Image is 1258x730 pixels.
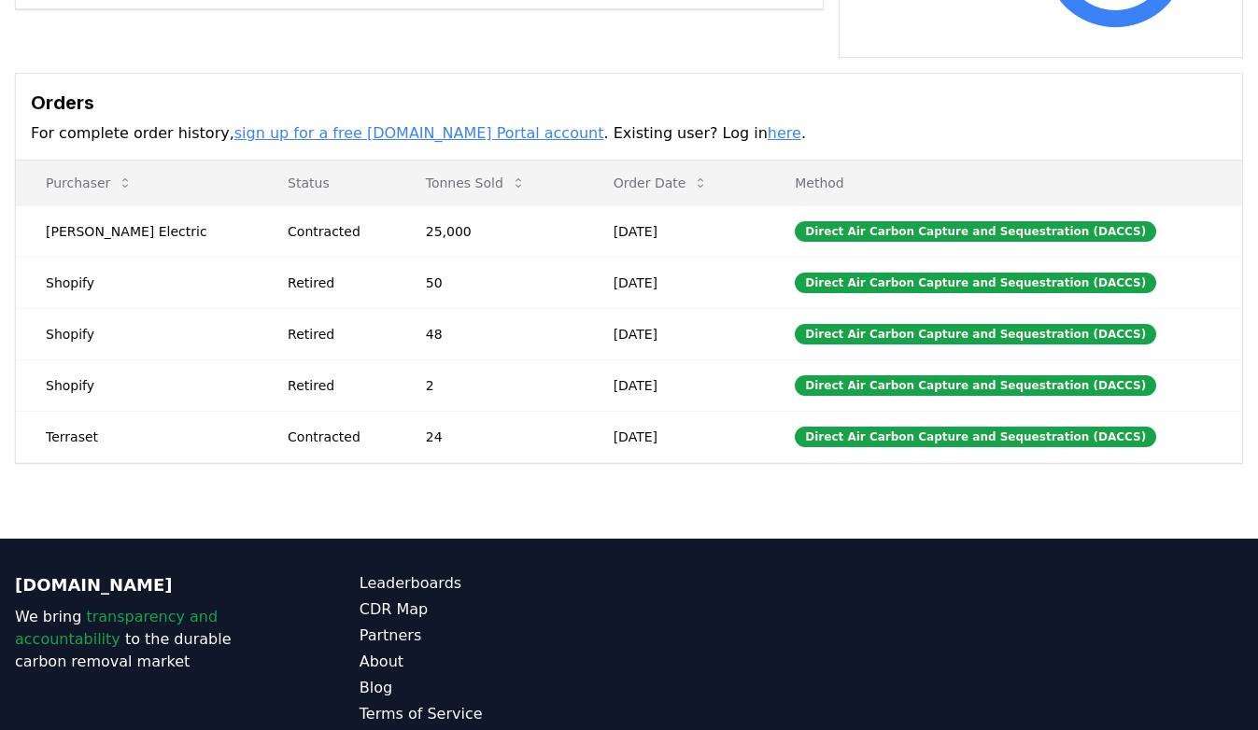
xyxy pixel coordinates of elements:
[16,411,258,462] td: Terraset
[795,427,1156,447] div: Direct Air Carbon Capture and Sequestration (DACCS)
[288,325,381,344] div: Retired
[795,273,1156,293] div: Direct Air Carbon Capture and Sequestration (DACCS)
[16,308,258,359] td: Shopify
[31,122,1227,145] p: For complete order history, . Existing user? Log in .
[584,308,766,359] td: [DATE]
[288,376,381,395] div: Retired
[360,625,629,647] a: Partners
[795,324,1156,344] div: Direct Air Carbon Capture and Sequestration (DACCS)
[396,205,584,257] td: 25,000
[584,205,766,257] td: [DATE]
[411,164,541,202] button: Tonnes Sold
[15,606,285,673] p: We bring to the durable carbon removal market
[584,359,766,411] td: [DATE]
[795,375,1156,396] div: Direct Air Carbon Capture and Sequestration (DACCS)
[15,572,285,598] p: [DOMAIN_NAME]
[16,205,258,257] td: [PERSON_NAME] Electric
[396,257,584,308] td: 50
[396,411,584,462] td: 24
[360,572,629,595] a: Leaderboards
[31,164,148,202] button: Purchaser
[15,608,218,648] span: transparency and accountability
[360,651,629,673] a: About
[599,164,724,202] button: Order Date
[288,274,381,292] div: Retired
[31,89,1227,117] h3: Orders
[360,598,629,621] a: CDR Map
[396,359,584,411] td: 2
[360,703,629,725] a: Terms of Service
[768,124,801,142] a: here
[273,174,381,192] p: Status
[16,257,258,308] td: Shopify
[584,411,766,462] td: [DATE]
[780,174,1227,192] p: Method
[16,359,258,411] td: Shopify
[288,222,381,241] div: Contracted
[584,257,766,308] td: [DATE]
[396,308,584,359] td: 48
[234,124,604,142] a: sign up for a free [DOMAIN_NAME] Portal account
[360,677,629,699] a: Blog
[288,428,381,446] div: Contracted
[795,221,1156,242] div: Direct Air Carbon Capture and Sequestration (DACCS)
